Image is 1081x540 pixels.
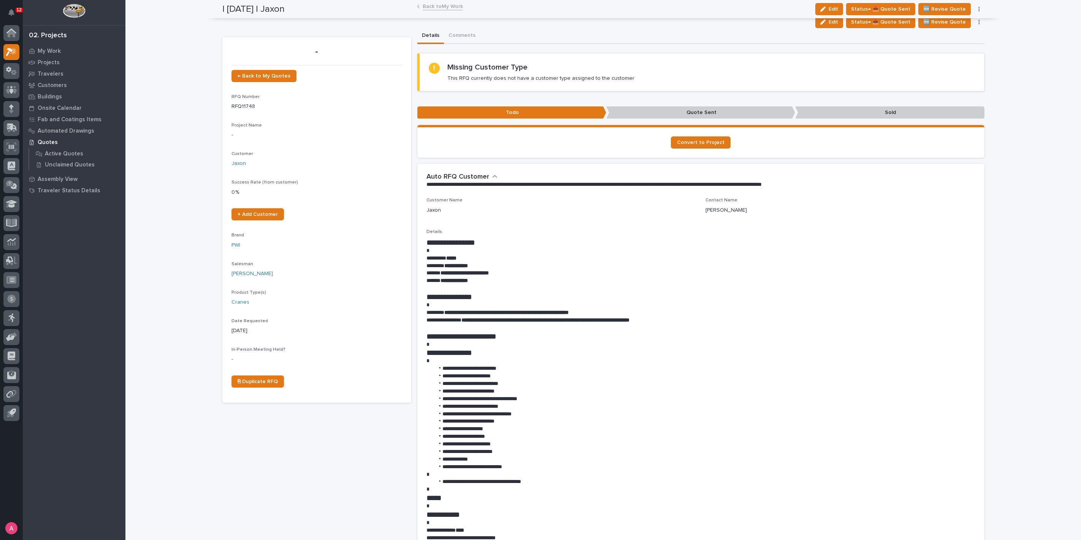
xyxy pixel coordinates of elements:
[417,28,444,44] button: Details
[231,160,246,168] a: Jaxon
[417,106,606,119] p: Todo
[38,187,100,194] p: Traveler Status Details
[38,105,82,112] p: Onsite Calendar
[45,162,95,168] p: Unclaimed Quotes
[231,123,262,128] span: Project Name
[444,28,480,44] button: Comments
[231,188,402,196] p: 0 %
[38,93,62,100] p: Buildings
[447,63,528,72] h2: Missing Customer Type
[23,125,125,136] a: Automated Drawings
[45,150,83,157] p: Active Quotes
[238,212,278,217] span: + Add Customer
[23,68,125,79] a: Travelers
[231,233,244,238] span: Brand
[38,128,94,135] p: Automated Drawings
[38,116,101,123] p: Fab and Coatings Items
[231,70,296,82] a: ← Back to My Quotes
[29,32,67,40] div: 02. Projects
[705,206,747,214] p: [PERSON_NAME]
[23,79,125,91] a: Customers
[426,173,489,181] h2: Auto RFQ Customer
[38,59,60,66] p: Projects
[447,75,634,82] p: This RFQ currently does not have a customer type assigned to the customer
[231,347,285,352] span: In-Person Meeting Held?
[3,5,19,21] button: Notifications
[795,106,984,119] p: Sold
[231,103,402,111] p: RFQ11748
[238,73,290,79] span: ← Back to My Quotes
[231,131,402,139] p: -
[846,16,915,28] button: Status→ 📤 Quote Sent
[426,206,441,214] p: Jaxon
[38,48,61,55] p: My Work
[231,95,260,99] span: RFQ Number
[23,45,125,57] a: My Work
[23,91,125,102] a: Buildings
[17,7,22,13] p: 12
[231,262,253,266] span: Salesman
[231,375,284,388] a: ⎘ Duplicate RFQ
[38,176,78,183] p: Assembly View
[23,57,125,68] a: Projects
[3,520,19,536] button: users-avatar
[705,198,737,203] span: Contact Name
[671,136,731,149] a: Convert to Project
[815,16,843,28] button: Edit
[231,152,253,156] span: Customer
[426,230,442,234] span: Details
[29,148,125,159] a: Active Quotes
[231,241,240,249] a: PWI
[923,17,966,27] span: 🆕 Revise Quote
[23,136,125,148] a: Quotes
[231,355,402,363] p: -
[231,270,273,278] a: [PERSON_NAME]
[23,114,125,125] a: Fab and Coatings Items
[423,2,463,10] a: Back toMy Work
[63,4,85,18] img: Workspace Logo
[426,173,498,181] button: Auto RFQ Customer
[23,185,125,196] a: Traveler Status Details
[231,208,284,220] a: + Add Customer
[918,16,971,28] button: 🆕 Revise Quote
[238,379,278,384] span: ⎘ Duplicate RFQ
[677,140,724,145] span: Convert to Project
[829,19,838,25] span: Edit
[38,82,67,89] p: Customers
[231,298,249,306] a: Cranes
[38,71,63,78] p: Travelers
[231,290,266,295] span: Product Type(s)
[38,139,58,146] p: Quotes
[606,106,795,119] p: Quote Sent
[426,198,463,203] span: Customer Name
[851,17,910,27] span: Status→ 📤 Quote Sent
[29,159,125,170] a: Unclaimed Quotes
[23,173,125,185] a: Assembly View
[231,319,268,323] span: Date Requested
[23,102,125,114] a: Onsite Calendar
[231,327,402,335] p: [DATE]
[10,9,19,21] div: Notifications12
[231,46,402,57] p: -
[231,180,298,185] span: Success Rate (from customer)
